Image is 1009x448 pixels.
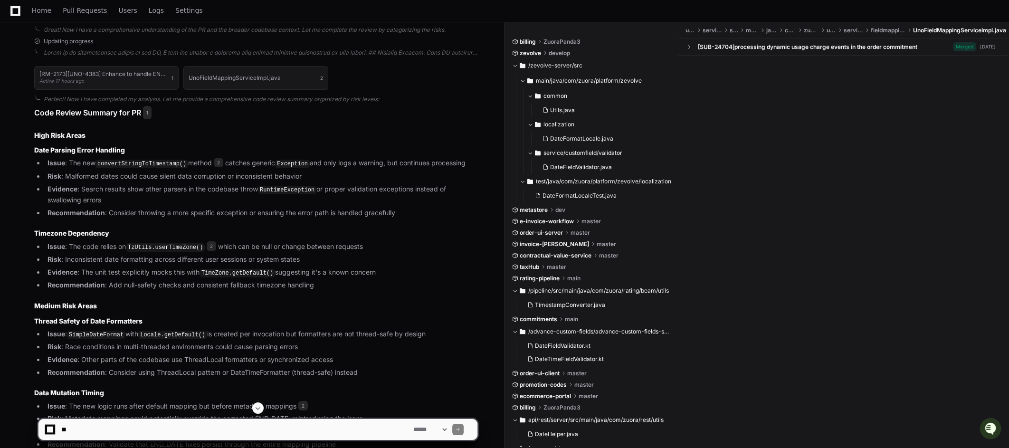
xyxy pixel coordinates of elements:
[528,62,582,69] span: /zevolve-server/src
[913,27,1006,34] span: UnoFieldMappingServiceImpl.java
[45,254,477,265] li: : Inconsistent date formatting across different user sessions or system states
[34,66,179,90] button: [RM-2173][UNO-4383] Enhance to handle END_DATE < START_DATE date for discount chargesActive 17 ho...
[95,160,188,168] code: convertStringToTimestamp()
[520,174,671,189] button: test/java/com/zuora/platform/zevolve/localization
[579,392,598,400] span: master
[574,381,594,389] span: master
[539,132,666,145] button: DateFormatLocale.java
[39,71,167,77] h1: [RM-2173][UNO-4383] Enhance to handle END_DATE < START_DATE date for discount charges
[524,353,665,366] button: DateTimeFieldValidator.kt
[567,275,581,282] span: main
[45,158,477,169] li: : The new method catches generic and only logs a warning, but continues processing
[34,107,477,120] h1: Code Review Summary for PR
[550,106,575,114] span: Utils.java
[45,367,477,378] li: : Consider using ThreadLocal pattern or DateTimeFormatter (thread-safe) instead
[189,75,281,81] h1: UnoFieldMappingServiceImpl.java
[535,342,590,350] span: DateFieldValidator.kt
[45,280,477,291] li: : Add null-safety checks and consistent fallback timezone handling
[524,298,665,312] button: TimestampConverter.java
[520,38,536,46] span: billing
[550,163,612,171] span: DateFieldValidator.java
[45,342,477,353] li: : Race conditions in multi-threaded environments could cause parsing errors
[539,104,666,117] button: Utils.java
[599,252,619,259] span: master
[119,8,137,13] span: Users
[730,27,738,34] span: src
[597,240,616,248] span: master
[549,49,570,57] span: develop
[550,135,613,143] span: DateFormatLocale.java
[871,27,905,34] span: fieldmapping
[685,27,695,34] span: uno
[207,241,216,251] span: 2
[535,90,541,102] svg: Directory
[785,27,796,34] span: com
[45,184,477,206] li: : Search results show other parsers in the codebase throw or proper validation exceptions instead...
[512,324,671,339] button: /advance-custom-fields/advance-custom-fields-service/src/main/kotlin/com/zuora/billing/commitment...
[520,218,574,225] span: e-invoice-workflow
[520,49,541,57] span: zevolve
[539,161,666,174] button: DateFieldValidator.java
[520,240,589,248] span: invoice-[PERSON_NAME]
[34,131,86,139] strong: High Risk Areas
[524,339,665,353] button: DateFieldValidator.kt
[543,192,617,200] span: DateFormatLocaleTest.java
[10,70,27,87] img: 1756235613930-3d25f9e4-fa56-45dd-b3ad-e072dfbd1548
[527,117,671,132] button: localization
[79,127,82,134] span: •
[766,27,777,34] span: java
[535,355,604,363] span: DateTimeFieldValidator.kt
[147,101,173,113] button: See all
[171,74,173,82] span: 1
[581,218,601,225] span: master
[48,209,105,217] strong: Recommendation
[44,26,477,34] div: Great! Now I have a comprehensive understanding of the PR and the broader codebase context. Let m...
[258,186,316,194] code: RuntimeException
[953,42,976,51] span: Merged
[844,27,863,34] span: service
[536,178,671,185] span: test/java/com/zuora/platform/zevolve/localization
[48,268,77,276] strong: Evidence
[48,368,105,376] strong: Recommendation
[138,331,207,339] code: Locale.getDefault()
[520,370,560,377] span: order-ui-client
[520,326,525,337] svg: Directory
[95,148,115,155] span: Pylon
[520,392,571,400] span: ecommerce-portal
[45,241,477,253] li: : The code relies on which can be null or change between requests
[571,229,590,237] span: master
[45,354,477,365] li: : Other parts of the codebase use ThreadLocal formatters or synchronized access
[214,158,223,168] span: 2
[10,118,25,133] img: Sidi Zhu
[10,103,64,111] div: Past conversations
[34,317,143,325] strong: Thread Safety of Date Formatters
[804,27,819,34] span: zuora
[149,8,164,13] span: Logs
[520,285,525,296] svg: Directory
[48,355,77,363] strong: Evidence
[746,27,759,34] span: main
[126,243,205,252] code: TzUtils.userTimeZone()
[32,8,51,13] span: Home
[528,328,671,335] span: /advance-custom-fields/advance-custom-fields-service/src/main/kotlin/com/zuora/billing/commitment...
[520,315,557,323] span: commitments
[527,88,671,104] button: common
[45,208,477,219] li: : Consider throwing a more specific exception or ensuring the error path is handled gracefully
[520,60,525,71] svg: Directory
[48,343,61,351] strong: Risk
[298,401,308,410] span: 2
[531,189,666,202] button: DateFormatLocaleTest.java
[34,146,125,154] strong: Date Parsing Error Handling
[527,145,671,161] button: service/customfield/validator
[45,267,477,278] li: : The unit test explicitly mocks this with suggesting it's a known concern
[48,242,65,250] strong: Issue
[565,315,578,323] span: main
[32,70,156,80] div: Start new chat
[63,8,107,13] span: Pull Requests
[520,263,539,271] span: taxHub
[29,127,77,134] span: [PERSON_NAME]
[527,75,533,86] svg: Directory
[980,43,996,50] div: [DATE]
[84,127,104,134] span: [DATE]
